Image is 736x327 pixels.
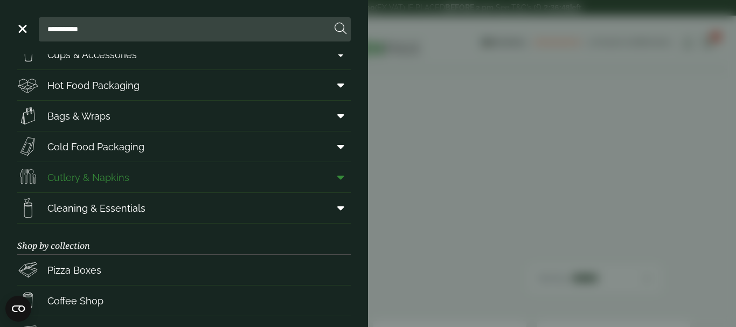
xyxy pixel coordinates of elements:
img: HotDrink_paperCup.svg [17,290,39,311]
span: Bags & Wraps [47,109,110,123]
span: Cleaning & Essentials [47,201,145,215]
a: Cups & Accessories [17,39,351,69]
h3: Shop by collection [17,224,351,255]
a: Bags & Wraps [17,101,351,131]
a: Pizza Boxes [17,255,351,285]
a: Cold Food Packaging [17,131,351,162]
span: Cold Food Packaging [47,140,144,154]
img: Sandwich_box.svg [17,136,39,157]
a: Cutlery & Napkins [17,162,351,192]
span: Pizza Boxes [47,263,101,277]
button: Open CMP widget [5,296,31,322]
img: Cutlery.svg [17,166,39,188]
span: Hot Food Packaging [47,78,140,93]
span: Cups & Accessories [47,47,137,62]
img: Paper_carriers.svg [17,105,39,127]
img: open-wipe.svg [17,197,39,219]
img: Pizza_boxes.svg [17,259,39,281]
span: Cutlery & Napkins [47,170,129,185]
a: Cleaning & Essentials [17,193,351,223]
img: Deli_box.svg [17,74,39,96]
a: Coffee Shop [17,286,351,316]
a: Hot Food Packaging [17,70,351,100]
img: PintNhalf_cup.svg [17,44,39,65]
span: Coffee Shop [47,294,103,308]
